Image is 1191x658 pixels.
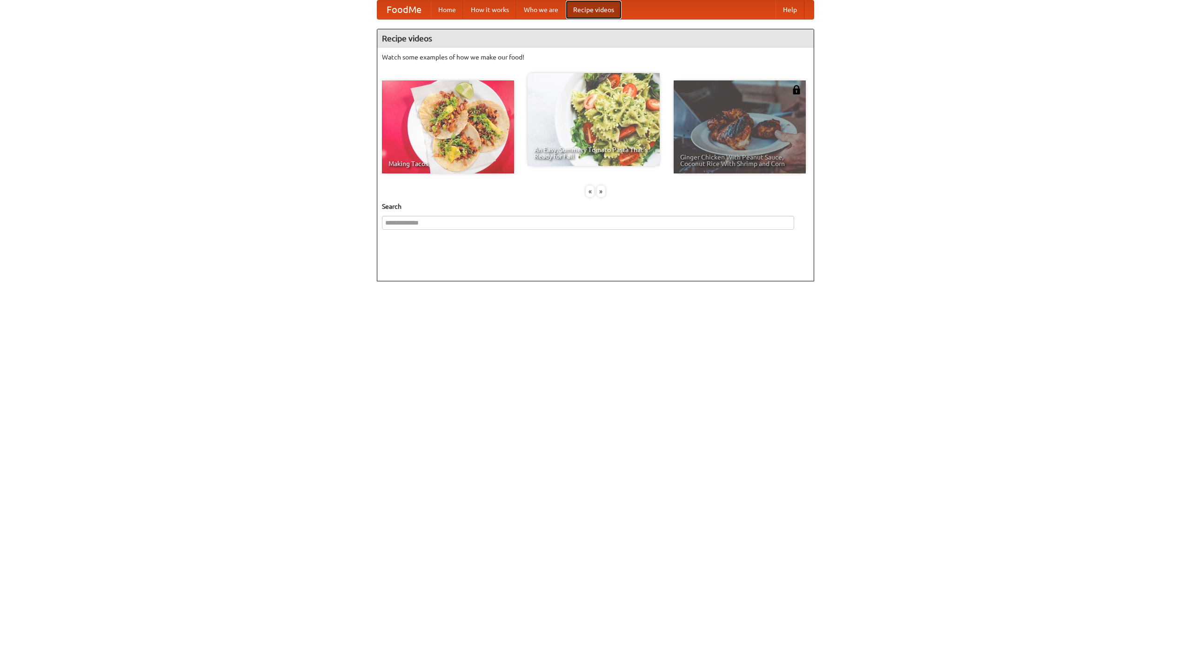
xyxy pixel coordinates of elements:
a: Making Tacos [382,80,514,173]
h4: Recipe videos [377,29,814,48]
p: Watch some examples of how we make our food! [382,53,809,62]
h5: Search [382,202,809,211]
a: Recipe videos [566,0,622,19]
a: An Easy, Summery Tomato Pasta That's Ready for Fall [528,73,660,166]
span: Making Tacos [388,160,508,167]
div: « [586,186,594,197]
div: » [597,186,605,197]
a: Home [431,0,463,19]
a: FoodMe [377,0,431,19]
span: An Easy, Summery Tomato Pasta That's Ready for Fall [534,146,653,160]
a: Who we are [516,0,566,19]
a: Help [776,0,804,19]
a: How it works [463,0,516,19]
img: 483408.png [792,85,801,94]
